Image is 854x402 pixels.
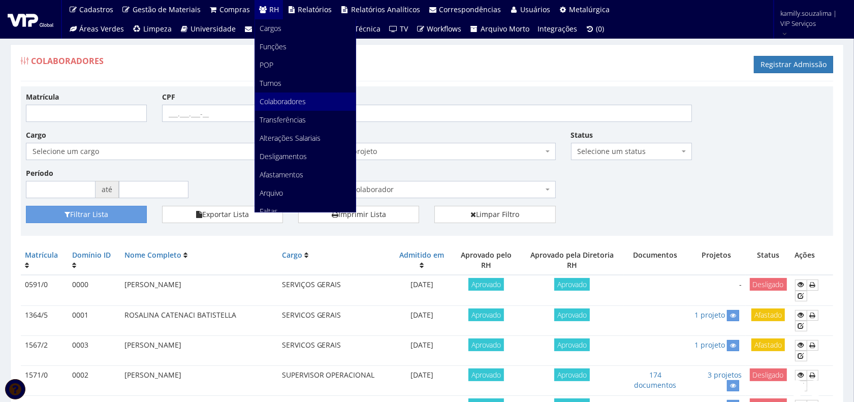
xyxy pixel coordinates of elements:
[255,111,356,129] a: Transferências
[120,335,278,365] td: [PERSON_NAME]
[21,305,68,335] td: 1364/5
[439,5,501,14] span: Correspondências
[26,168,53,178] label: Período
[260,170,304,179] span: Afastamentos
[466,19,534,39] a: Arquivo Morto
[21,335,68,365] td: 1567/2
[400,24,408,34] span: TV
[255,129,356,147] a: Alterações Salariais
[687,246,746,275] th: Projetos
[255,184,356,202] a: Arquivo
[751,338,785,351] span: Afastado
[570,5,610,14] span: Metalúrgica
[8,12,53,27] img: logo
[143,24,172,34] span: Limpeza
[80,24,124,34] span: Áreas Verdes
[72,250,111,260] a: Domínio ID
[255,56,356,74] a: POP
[385,19,413,39] a: TV
[260,42,287,51] span: Funções
[750,368,787,381] span: Desligado
[255,147,356,166] a: Desligamentos
[33,146,270,157] span: Selecione um cargo
[176,19,240,39] a: Universidade
[351,5,420,14] span: Relatórios Analíticos
[780,8,841,28] span: kamilly.souzalima | VIP Serviços
[305,184,543,195] span: Selecione um colaborador
[298,206,419,223] a: Imprimir Lista
[554,368,590,381] span: Aprovado
[120,275,278,305] td: [PERSON_NAME]
[533,19,581,39] a: Integrações
[162,92,175,102] label: CPF
[282,250,302,260] a: Cargo
[260,23,282,33] span: Cargos
[399,250,444,260] a: Admitido em
[68,365,120,395] td: 0002
[468,368,504,381] span: Aprovado
[791,246,833,275] th: Ações
[26,206,147,223] button: Filtrar Lista
[298,5,332,14] span: Relatórios
[754,56,833,73] a: Registrar Admissão
[571,143,692,160] span: Selecione um status
[298,181,555,198] span: Selecione um colaborador
[468,338,504,351] span: Aprovado
[427,24,462,34] span: Workflows
[255,92,356,111] a: Colaboradores
[393,275,451,305] td: [DATE]
[393,335,451,365] td: [DATE]
[260,188,283,198] span: Arquivo
[26,130,46,140] label: Cargo
[278,365,393,395] td: SUPERVISOR OPERACIONAL
[255,166,356,184] a: Afastamentos
[25,250,58,260] a: Matrícula
[68,275,120,305] td: 0000
[751,308,785,321] span: Afastado
[260,78,282,88] span: Turnos
[554,308,590,321] span: Aprovado
[26,143,283,160] span: Selecione um cargo
[746,246,791,275] th: Status
[240,19,300,39] a: Campanhas
[554,338,590,351] span: Aprovado
[451,246,521,275] th: Aprovado pelo RH
[708,370,742,380] a: 3 projetos
[537,24,577,34] span: Integrações
[305,146,543,157] span: Selecione um projeto
[120,305,278,335] td: ROSALINA CATENACI BATISTELLA
[269,5,279,14] span: RH
[31,55,104,67] span: Colaboradores
[120,365,278,395] td: [PERSON_NAME]
[220,5,250,14] span: Compras
[634,370,676,390] a: 174 documentos
[21,275,68,305] td: 0591/0
[162,206,283,223] button: Exportar Lista
[298,143,555,160] span: Selecione um projeto
[596,24,605,34] span: (0)
[260,151,307,161] span: Desligamentos
[255,38,356,56] a: Funções
[260,133,321,143] span: Alterações Salariais
[278,335,393,365] td: SERVICOS GERAIS
[468,308,504,321] span: Aprovado
[133,5,201,14] span: Gestão de Materiais
[750,278,787,291] span: Desligado
[162,105,283,122] input: ___.___.___-__
[255,19,356,38] a: Cargos
[481,24,529,34] span: Arquivo Morto
[68,305,120,335] td: 0001
[412,19,466,39] a: Workflows
[191,24,236,34] span: Universidade
[129,19,176,39] a: Limpeza
[80,5,114,14] span: Cadastros
[260,97,306,106] span: Colaboradores
[260,60,274,70] span: POP
[521,246,623,275] th: Aprovado pela Diretoria RH
[278,305,393,335] td: SERVICOS GERAIS
[255,202,356,221] a: Faltas
[260,115,306,125] span: Transferências
[68,335,120,365] td: 0003
[65,19,129,39] a: Áreas Verdes
[623,246,687,275] th: Documentos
